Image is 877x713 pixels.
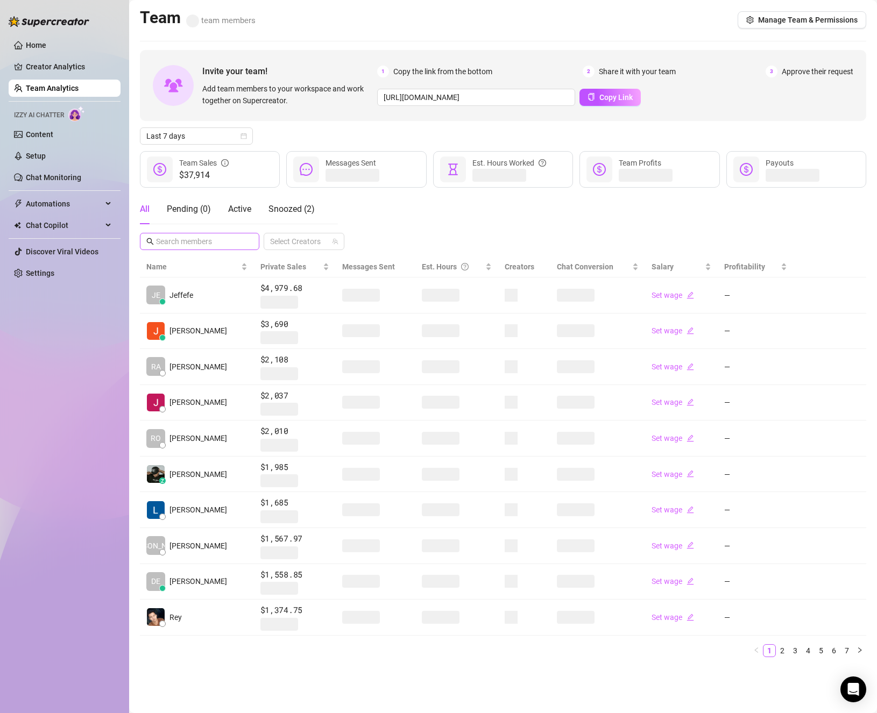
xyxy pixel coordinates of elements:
span: right [857,647,863,653]
td: — [718,349,794,385]
span: Manage Team & Permissions [758,16,858,24]
span: [PERSON_NAME] [169,468,227,480]
span: Jeffefe [169,289,193,301]
span: Approve their request [782,66,853,77]
button: left [750,644,763,657]
span: [PERSON_NAME] [169,575,227,587]
span: edit [687,398,694,406]
div: Open Intercom Messenger [840,676,866,702]
button: Manage Team & Permissions [738,11,866,28]
a: Set wageedit [652,362,694,371]
a: Chat Monitoring [26,173,81,182]
div: Est. Hours [422,261,483,273]
span: 1 [377,66,389,77]
span: [PERSON_NAME] [169,432,227,444]
span: DE [151,575,160,587]
span: $4,979.68 [260,282,329,295]
span: [PERSON_NAME] [127,540,185,552]
span: Izzy AI Chatter [14,110,64,120]
th: Name [140,256,254,277]
span: $1,558.85 [260,568,329,581]
span: Salary [652,262,674,271]
td: — [718,385,794,421]
span: edit [687,577,694,585]
span: Team Profits [619,159,661,167]
span: team members [186,16,256,25]
a: 6 [828,645,840,657]
li: 2 [776,644,789,657]
td: — [718,277,794,313]
span: edit [687,614,694,621]
span: [PERSON_NAME] [169,504,227,516]
span: team [332,238,338,245]
div: Pending ( 0 ) [167,203,211,216]
img: AI Chatter [68,106,85,122]
td: — [718,420,794,457]
span: [PERSON_NAME] [169,325,227,337]
span: Messages Sent [342,262,395,271]
span: edit [687,327,694,334]
li: 4 [802,644,815,657]
span: RO [151,432,161,444]
a: Discover Viral Videos [26,247,98,256]
span: edit [687,470,694,477]
span: dollar-circle [740,163,753,176]
span: Private Sales [260,262,306,271]
span: Last 7 days [146,128,246,144]
h2: Team [140,8,256,28]
span: copy [588,93,595,101]
span: Automations [26,195,102,212]
div: Est. Hours Worked [472,157,546,169]
span: left [753,647,760,653]
img: logo-BBDzfeDw.svg [9,16,89,27]
span: edit [687,541,694,549]
span: $3,690 [260,318,329,331]
img: Jericko [147,465,165,483]
img: Josua Escabarte [147,322,165,340]
span: Share it with your team [599,66,676,77]
a: Set wageedit [652,326,694,335]
a: 1 [763,645,775,657]
div: z [159,477,166,484]
span: 3 [766,66,777,77]
span: Profitability [724,262,765,271]
a: 7 [841,645,853,657]
li: Next Page [853,644,866,657]
td: — [718,564,794,600]
img: Chat Copilot [14,222,21,229]
li: 6 [828,644,840,657]
a: Settings [26,269,54,277]
a: 2 [776,645,788,657]
td: — [718,492,794,528]
span: Messages Sent [326,159,376,167]
span: Copy Link [599,93,633,102]
a: Team Analytics [26,84,79,92]
td: — [718,600,794,636]
span: $2,037 [260,389,329,402]
span: [PERSON_NAME] [169,361,227,373]
span: info-circle [221,157,229,169]
span: $1,567.97 [260,532,329,545]
span: RA [151,361,161,373]
a: Set wageedit [652,291,694,300]
span: edit [687,506,694,514]
a: 3 [789,645,801,657]
span: calendar [241,133,247,139]
img: Lara Clyde [147,501,165,519]
a: Set wageedit [652,434,694,443]
span: thunderbolt [14,199,23,208]
span: Active [228,204,251,214]
span: Snoozed ( 2 ) [268,204,315,214]
a: Set wageedit [652,613,694,622]
li: 7 [840,644,853,657]
span: setting [746,16,754,24]
span: search [146,238,154,245]
span: Payouts [766,159,794,167]
a: Content [26,130,53,139]
span: JE [152,289,160,301]
th: Creators [498,256,550,277]
span: 2 [583,66,595,77]
td: — [718,457,794,493]
span: question-circle [461,261,469,273]
span: $1,374.75 [260,604,329,617]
